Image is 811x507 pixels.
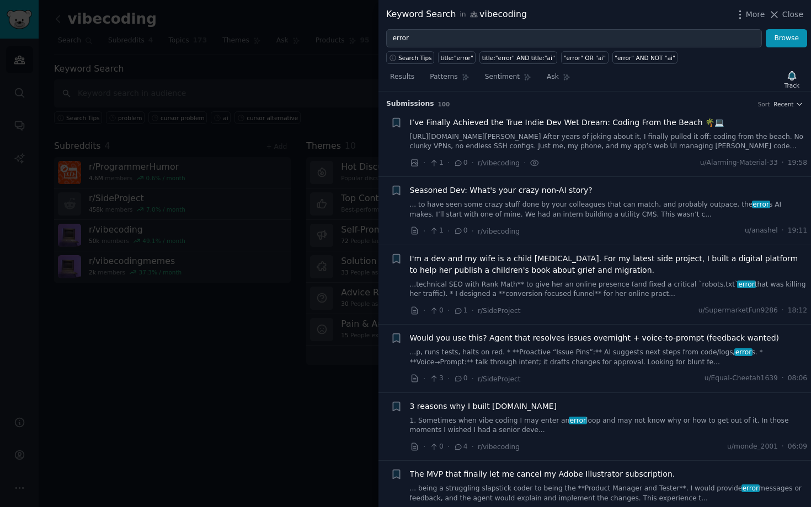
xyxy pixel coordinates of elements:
[564,54,606,62] div: "error" OR "ai"
[453,226,467,236] span: 0
[423,225,425,237] span: ·
[773,100,803,108] button: Recent
[453,442,467,452] span: 4
[423,373,425,385] span: ·
[547,72,559,82] span: Ask
[766,29,807,48] button: Browse
[705,374,778,384] span: u/Equal-Cheetah1639
[478,228,520,235] span: r/vibecoding
[438,51,476,64] a: title:"error"
[788,442,807,452] span: 06:09
[734,348,753,356] span: error
[788,306,807,316] span: 18:12
[472,373,474,385] span: ·
[478,443,520,451] span: r/vibecoding
[447,225,450,237] span: ·
[410,401,557,412] a: 3 reasons why I built [DOMAIN_NAME]
[447,305,450,316] span: ·
[727,442,778,452] span: u/monde_2001
[734,9,765,20] button: More
[441,54,473,62] div: title:"error"
[429,226,443,236] span: 1
[429,442,443,452] span: 0
[478,159,520,167] span: r/vibecoding
[788,158,807,168] span: 19:58
[741,484,760,492] span: error
[612,51,678,64] a: "error" AND NOT "ai"
[478,307,521,315] span: r/SideProject
[788,226,807,236] span: 19:11
[386,8,527,21] div: Keyword Search vibecoding
[423,157,425,169] span: ·
[410,332,779,344] a: Would you use this? Agent that resolves issues overnight + voice-to-prompt (feedback wanted)
[386,68,418,91] a: Results
[752,201,770,208] span: error
[410,117,724,128] a: I’ve Finally Achieved the True Indie Dev Wet Dream: Coding From the Beach 🌴💻
[782,374,784,384] span: ·
[569,417,587,424] span: error
[782,158,784,168] span: ·
[758,100,770,108] div: Sort
[453,158,467,168] span: 0
[773,100,793,108] span: Recent
[447,373,450,385] span: ·
[746,9,765,20] span: More
[478,375,521,383] span: r/SideProject
[453,306,467,316] span: 1
[472,157,474,169] span: ·
[429,374,443,384] span: 3
[423,305,425,316] span: ·
[737,281,755,288] span: error
[429,158,443,168] span: 1
[460,10,466,20] span: in
[410,484,808,503] a: ... being a struggling slapstick coder to being the **Product Manager and Tester**. I would provi...
[426,68,473,91] a: Patterns
[524,157,526,169] span: ·
[410,253,808,276] a: I'm a dev and my wife is a child [MEDICAL_DATA]. For my latest side project, I built a digital pl...
[423,441,425,452] span: ·
[781,68,803,91] button: Track
[472,225,474,237] span: ·
[785,82,799,89] div: Track
[429,306,443,316] span: 0
[482,54,555,62] div: title:"error" AND title:"ai"
[485,72,520,82] span: Sentiment
[453,374,467,384] span: 0
[410,468,675,480] a: The MVP that finally let me cancel my Adobe Illustrator subscription.
[472,305,474,316] span: ·
[745,226,778,236] span: u/anashel
[390,72,414,82] span: Results
[543,68,574,91] a: Ask
[410,200,808,219] a: ... to have seen some crazy stuff done by your colleagues that can match, and probably outpace, t...
[386,51,434,64] button: Search Tips
[479,51,557,64] a: title:"error" AND title:"ai"
[782,442,784,452] span: ·
[769,9,803,20] button: Close
[386,99,434,109] span: Submission s
[410,416,808,435] a: 1. Sometimes when vibe coding I may enter anerrorloop and may not know why or how to get out of i...
[782,226,784,236] span: ·
[447,157,450,169] span: ·
[447,441,450,452] span: ·
[410,280,808,299] a: ...technical SEO with Rank Math** to give her an online presence (and fixed a critical `robots.tx...
[430,72,457,82] span: Patterns
[700,158,778,168] span: u/Alarming-Material-33
[438,101,450,107] span: 100
[561,51,608,64] a: "error" OR "ai"
[481,68,535,91] a: Sentiment
[472,441,474,452] span: ·
[782,9,803,20] span: Close
[788,374,807,384] span: 08:06
[410,185,593,196] a: Seasoned Dev: What's your crazy non-AI story?
[410,132,808,152] a: [URL][DOMAIN_NAME][PERSON_NAME] After years of joking about it, I finally pulled it off: coding f...
[410,348,808,367] a: ...p, runs tests, halts on red. * **Proactive “Issue Pins”:** AI suggests next steps from code/lo...
[615,54,675,62] div: "error" AND NOT "ai"
[386,29,762,48] input: Try a keyword related to your business
[398,54,432,62] span: Search Tips
[782,306,784,316] span: ·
